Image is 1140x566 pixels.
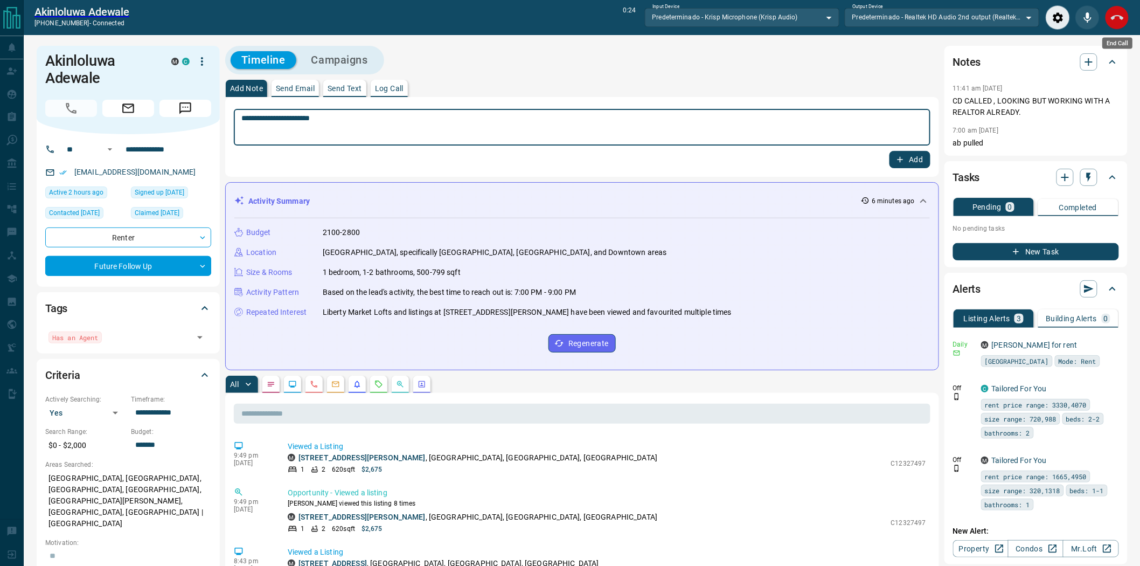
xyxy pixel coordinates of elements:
[234,498,272,506] p: 9:49 pm
[953,85,1003,92] p: 11:41 am [DATE]
[985,485,1060,496] span: size range: 320,1318
[953,280,981,298] h2: Alerts
[59,169,67,176] svg: Email Verified
[985,499,1030,510] span: bathrooms: 1
[234,452,272,459] p: 9:49 pm
[1059,204,1097,211] p: Completed
[234,557,272,565] p: 8:43 pm
[845,8,1039,26] div: Predeterminado - Realtek HD Audio 2nd output (Realtek(R) Audio)
[288,487,926,499] p: Opportunity - Viewed a listing
[331,380,340,389] svg: Emails
[322,465,325,474] p: 2
[953,164,1119,190] div: Tasks
[953,95,1119,118] p: CD CALLED , LOOKING BUT WORKING WITH A REALTOR ALREADY.
[1102,38,1132,49] div: End Call
[953,220,1119,237] p: No pending tasks
[45,295,211,321] div: Tags
[34,5,129,18] a: Akinloluwa Adewale
[953,276,1119,302] div: Alerts
[1046,5,1070,30] div: Audio Settings
[332,524,355,534] p: 620 sqft
[548,334,616,353] button: Regenerate
[102,100,154,117] span: Email
[45,427,126,437] p: Search Range:
[246,247,276,258] p: Location
[1046,315,1097,322] p: Building Alerts
[246,267,293,278] p: Size & Rooms
[45,52,155,87] h1: Akinloluwa Adewale
[45,207,126,222] div: Wed Jun 04 2025
[246,287,299,298] p: Activity Pattern
[1075,5,1100,30] div: Mute
[298,453,426,462] a: [STREET_ADDRESS][PERSON_NAME]
[45,256,211,276] div: Future Follow Up
[891,459,926,468] p: C12327497
[192,330,207,345] button: Open
[135,187,184,198] span: Signed up [DATE]
[310,380,318,389] svg: Calls
[985,471,1087,482] span: rent price range: 1665,4950
[45,367,80,384] h2: Criteria
[889,151,930,168] button: Add
[45,538,211,548] p: Motivation:
[1008,203,1012,211] p: 0
[953,340,975,349] p: Daily
[953,243,1119,260] button: New Task
[248,196,310,207] p: Activity Summary
[45,362,211,388] div: Criteria
[323,307,732,318] p: Liberty Market Lofts and listings at [STREET_ADDRESS][PERSON_NAME] have been viewed and favourite...
[323,247,667,258] p: [GEOGRAPHIC_DATA], specifically [GEOGRAPHIC_DATA], [GEOGRAPHIC_DATA], and Downtown areas
[234,191,930,211] div: Activity Summary6 minutes ago
[992,456,1047,465] a: Tailored For You
[353,380,362,389] svg: Listing Alerts
[52,332,98,343] span: Has an Agent
[328,85,362,92] p: Send Text
[159,100,211,117] span: Message
[985,427,1030,438] span: bathrooms: 2
[301,51,379,69] button: Campaigns
[182,58,190,65] div: condos.ca
[49,208,100,218] span: Contacted [DATE]
[1059,356,1096,367] span: Mode: Rent
[288,454,295,461] div: mrloft.ca
[93,19,124,27] span: connected
[1104,315,1108,322] p: 0
[323,287,576,298] p: Based on the lead's activity, the best time to reach out is: 7:00 PM - 9:00 PM
[872,196,914,206] p: 6 minutes ago
[323,227,360,238] p: 2100-2800
[131,187,211,202] div: Sun Feb 28 2021
[298,513,426,521] a: [STREET_ADDRESS][PERSON_NAME]
[992,384,1047,393] a: Tailored For You
[953,465,961,472] svg: Push Notification Only
[49,187,103,198] span: Active 2 hours ago
[246,227,271,238] p: Budget
[301,524,304,534] p: 1
[135,208,179,218] span: Claimed [DATE]
[230,85,263,92] p: Add Note
[298,452,657,464] p: , [GEOGRAPHIC_DATA], [GEOGRAPHIC_DATA], [GEOGRAPHIC_DATA]
[230,381,239,388] p: All
[234,459,272,467] p: [DATE]
[288,380,297,389] svg: Lead Browsing Activity
[1105,5,1129,30] div: End Call
[332,465,355,474] p: 620 sqft
[234,506,272,513] p: [DATE]
[362,524,383,534] p: $2,675
[953,540,1009,557] a: Property
[45,300,67,317] h2: Tags
[953,455,975,465] p: Off
[74,168,196,176] a: [EMAIL_ADDRESS][DOMAIN_NAME]
[45,460,211,470] p: Areas Searched:
[1063,540,1118,557] a: Mr.Loft
[1070,485,1104,496] span: beds: 1-1
[972,203,1002,211] p: Pending
[45,187,126,202] div: Tue Aug 12 2025
[288,547,926,558] p: Viewed a Listing
[953,53,981,71] h2: Notes
[276,85,315,92] p: Send Email
[288,441,926,452] p: Viewed a Listing
[953,393,961,401] svg: Push Notification Only
[103,143,116,156] button: Open
[981,457,989,464] div: mrloft.ca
